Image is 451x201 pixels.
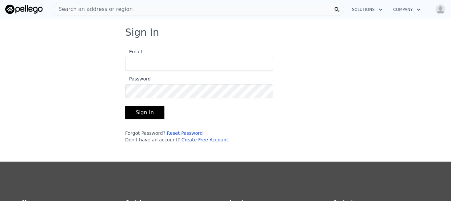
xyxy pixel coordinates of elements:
input: Email [125,57,273,71]
span: Email [125,49,142,54]
h3: Sign In [125,26,326,38]
img: Pellego [5,5,43,14]
span: Password [125,76,151,81]
span: Search an address or region [53,5,133,13]
button: Sign In [125,106,164,119]
div: Forgot Password? Don't have an account? [125,130,273,143]
a: Create Free Account [181,137,228,142]
button: Solutions [347,4,388,16]
img: avatar [435,4,446,15]
input: Password [125,84,273,98]
button: Company [388,4,426,16]
a: Reset Password [167,130,203,136]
